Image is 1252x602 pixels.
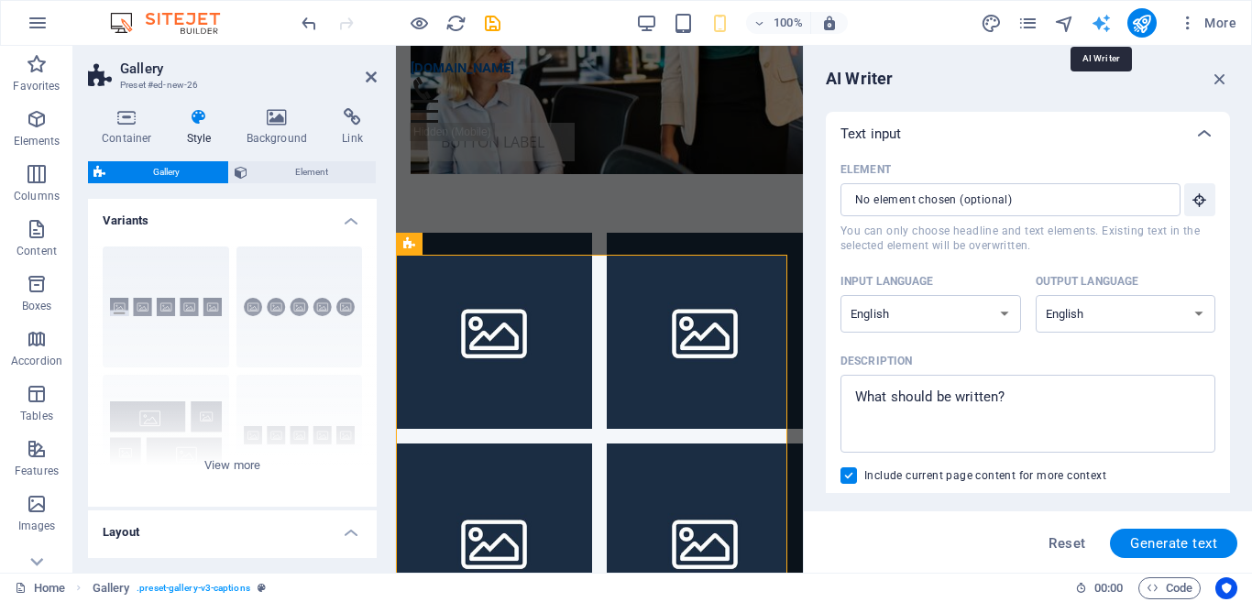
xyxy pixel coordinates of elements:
[20,409,53,423] p: Tables
[826,68,893,90] h6: AI Writer
[14,134,60,148] p: Elements
[408,12,430,34] button: Click here to leave preview mode and continue editing
[1215,577,1237,599] button: Usercentrics
[298,12,320,34] button: undo
[864,468,1106,483] span: Include current page content for more context
[1049,536,1085,551] span: Reset
[774,12,803,34] h6: 100%
[120,60,377,77] h2: Gallery
[1075,577,1124,599] h6: Session time
[88,108,173,147] h4: Container
[137,577,250,599] span: . preset-gallery-v3-captions
[1179,14,1236,32] span: More
[981,13,1002,34] i: Design (Ctrl+Alt+Y)
[1171,8,1244,38] button: More
[840,354,912,368] p: Description
[1127,8,1157,38] button: publish
[840,224,1215,253] span: You can only choose headline and text elements. Existing text in the selected element will be ove...
[88,199,377,232] h4: Variants
[826,112,1230,156] div: Text input
[1184,183,1215,216] button: ElementYou can only choose headline and text elements. Existing text in the selected element will...
[1036,295,1216,333] select: Output language
[120,77,340,93] h3: Preset #ed-new-26
[93,577,130,599] span: Click to select. Double-click to edit
[840,162,891,177] p: Element
[850,384,1206,443] textarea: Description
[1147,577,1192,599] span: Code
[328,108,377,147] h4: Link
[1054,12,1076,34] button: navigator
[253,161,371,183] span: Element
[840,295,1021,333] select: Input language
[1017,13,1038,34] i: Pages (Ctrl+Alt+S)
[1138,577,1201,599] button: Code
[1130,536,1217,551] span: Generate text
[229,161,377,183] button: Element
[11,354,62,368] p: Accordion
[445,13,467,34] i: Reload page
[15,464,59,478] p: Features
[1107,581,1110,595] span: :
[173,108,233,147] h4: Style
[981,12,1003,34] button: design
[481,12,503,34] button: save
[14,189,60,203] p: Columns
[88,161,228,183] button: Gallery
[1017,12,1039,34] button: pages
[299,13,320,34] i: Undo: Add element (Ctrl+Z)
[746,12,811,34] button: 100%
[1054,13,1075,34] i: Navigator
[1038,529,1095,558] button: Reset
[233,108,329,147] h4: Background
[1091,12,1113,34] button: text_generator
[15,577,65,599] a: Click to cancel selection. Double-click to open Pages
[1094,577,1123,599] span: 00 00
[88,510,377,543] h4: Layout
[1110,529,1237,558] button: Generate text
[826,156,1230,513] div: Text input
[445,12,467,34] button: reload
[105,12,243,34] img: Editor Logo
[93,577,266,599] nav: breadcrumb
[840,125,901,143] p: Text input
[840,274,934,289] p: Input language
[18,519,56,533] p: Images
[111,161,223,183] span: Gallery
[258,583,266,593] i: This element is a customizable preset
[16,244,57,258] p: Content
[13,79,60,93] p: Favorites
[482,13,503,34] i: Save (Ctrl+S)
[840,183,1168,216] input: ElementYou can only choose headline and text elements. Existing text in the selected element will...
[22,299,52,313] p: Boxes
[1036,274,1139,289] p: Output language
